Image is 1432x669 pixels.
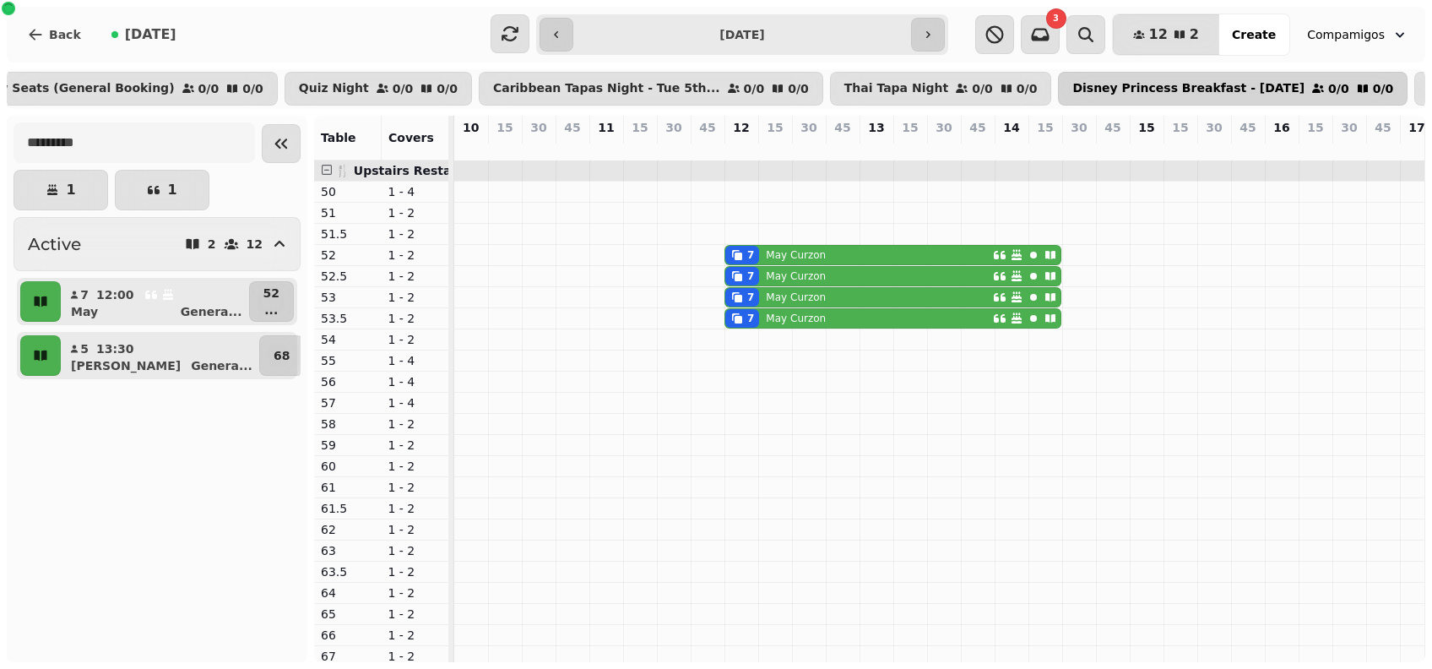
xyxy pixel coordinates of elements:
[71,357,181,374] p: [PERSON_NAME]
[1003,119,1019,136] p: 14
[262,124,301,163] button: Collapse sidebar
[321,606,375,623] p: 65
[1232,29,1276,41] span: Create
[479,72,823,106] button: Caribbean Tapas Night - Tue 5th...0/00/0
[463,119,479,136] p: 10
[937,139,951,156] p: 5
[321,479,375,496] p: 61
[766,312,826,325] p: May Curzon
[1375,119,1391,136] p: 45
[870,139,883,156] p: 0
[321,183,375,200] p: 50
[868,119,884,136] p: 13
[665,119,681,136] p: 30
[321,500,375,517] p: 61.5
[1053,14,1059,23] span: 3
[936,119,952,136] p: 30
[285,72,472,106] button: Quiz Night0/00/0
[599,139,613,156] p: 0
[198,83,220,95] p: 0 / 0
[388,131,434,144] span: Covers
[388,437,442,454] p: 1 - 2
[49,29,81,41] span: Back
[191,357,252,374] p: Genera ...
[830,72,1052,106] button: Thai Tapa Night0/00/0
[1005,139,1018,156] p: 0
[598,119,614,136] p: 11
[98,14,190,55] button: [DATE]
[1190,28,1199,41] span: 2
[1373,83,1394,95] p: 0 / 0
[388,500,442,517] p: 1 - 2
[321,331,375,348] p: 54
[747,312,754,325] div: 7
[969,119,985,136] p: 45
[321,458,375,475] p: 60
[566,139,579,156] p: 0
[263,285,279,302] p: 52
[1106,139,1120,156] p: 0
[321,394,375,411] p: 57
[263,302,279,318] p: ...
[802,139,816,156] p: 0
[1307,119,1323,136] p: 15
[1104,119,1120,136] p: 45
[335,164,487,177] span: 🍴 Upstairs Restaurant
[247,238,263,250] p: 12
[735,139,748,156] p: 7
[208,238,216,250] p: 2
[667,139,681,156] p: 0
[1328,83,1349,95] p: 0 / 0
[388,268,442,285] p: 1 - 2
[1307,26,1385,43] span: Compamigos
[14,170,108,210] button: 1
[115,170,209,210] button: 1
[388,352,442,369] p: 1 - 4
[1039,139,1052,156] p: 0
[902,119,918,136] p: 15
[747,291,754,304] div: 7
[1408,119,1424,136] p: 17
[1273,119,1289,136] p: 16
[1341,119,1357,136] p: 30
[79,340,89,357] p: 5
[972,83,993,95] p: 0 / 0
[249,281,294,322] button: 52...
[393,83,414,95] p: 0 / 0
[747,248,754,262] div: 7
[96,286,134,303] p: 12:00
[274,347,290,364] p: 68
[496,119,513,136] p: 15
[321,131,356,144] span: Table
[321,373,375,390] p: 56
[79,286,89,303] p: 7
[767,119,783,136] p: 15
[530,119,546,136] p: 30
[1072,82,1305,95] p: Disney Princess Breakfast - [DATE]
[1207,139,1221,156] p: 0
[1037,119,1053,136] p: 15
[259,335,304,376] button: 68
[321,247,375,264] p: 52
[14,217,301,271] button: Active212
[1275,139,1288,156] p: 0
[1239,119,1256,136] p: 45
[321,268,375,285] p: 52.5
[1206,119,1222,136] p: 30
[632,119,648,136] p: 15
[633,139,647,156] p: 0
[388,289,442,306] p: 1 - 2
[125,28,176,41] span: [DATE]
[321,627,375,644] p: 66
[388,479,442,496] p: 1 - 2
[1072,139,1086,156] p: 0
[766,269,826,283] p: May Curzon
[1058,72,1408,106] button: Disney Princess Breakfast - [DATE]0/00/0
[971,139,984,156] p: 0
[388,247,442,264] p: 1 - 2
[1218,14,1289,55] button: Create
[733,119,749,136] p: 12
[321,542,375,559] p: 63
[388,310,442,327] p: 1 - 2
[388,606,442,623] p: 1 - 2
